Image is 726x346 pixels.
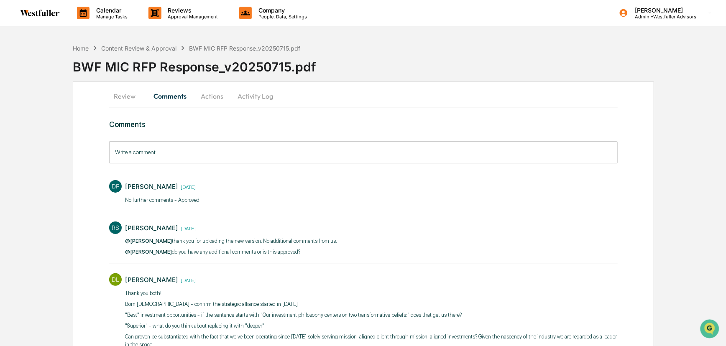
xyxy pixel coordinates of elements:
[8,106,22,119] img: Rachel Stanley
[125,196,199,204] p: No further comments - Approved​
[628,7,696,14] p: [PERSON_NAME]
[178,183,196,190] time: Thursday, July 17, 2025 at 11:22:58 AM EDT
[74,114,91,120] span: [DATE]
[8,172,15,178] div: 🖐️
[628,14,696,20] p: Admin • Westfuller Advisors
[125,183,178,191] div: [PERSON_NAME]
[5,183,56,198] a: 🔎Data Lookup
[125,289,617,298] p: Thank you both!
[178,224,196,232] time: Thursday, July 17, 2025 at 10:15:44 AM EDT
[69,171,104,179] span: Attestations
[125,248,337,256] p: do you have any additional comments or is this approved?
[69,114,72,120] span: •
[8,93,56,99] div: Past conversations
[73,53,726,74] div: BWF MIC RFP Response_v20250715.pdf
[252,14,311,20] p: People, Data, Settings
[125,224,178,232] div: [PERSON_NAME]
[109,120,617,129] h3: Comments
[231,86,280,106] button: Activity Log
[109,273,122,286] div: DL
[125,238,172,244] span: @[PERSON_NAME]
[83,207,101,214] span: Pylon
[38,72,115,79] div: We're available if you need us!
[59,207,101,214] a: Powered byPylon
[125,249,172,255] span: @[PERSON_NAME]
[89,14,132,20] p: Manage Tasks
[101,45,176,52] div: Content Review & Approval
[109,86,147,106] button: Review
[89,7,132,14] p: Calendar
[130,91,152,101] button: See all
[8,188,15,194] div: 🔎
[109,86,617,106] div: secondary tabs example
[178,276,196,283] time: Wednesday, July 16, 2025 at 4:32:37 PM EDT
[8,18,152,31] p: How can we help?
[147,86,193,106] button: Comments
[161,7,222,14] p: Reviews
[74,136,91,143] span: [DATE]
[109,180,122,193] div: DP
[17,171,54,179] span: Preclearance
[252,7,311,14] p: Company
[73,45,89,52] div: Home
[18,64,33,79] img: 8933085812038_c878075ebb4cc5468115_72.jpg
[57,168,107,183] a: 🗄️Attestations
[125,311,617,319] p: "Best" investment opportunities - if the sentence starts with "Our investment philosophy centers ...
[193,86,231,106] button: Actions
[20,10,60,16] img: logo
[26,136,68,143] span: [PERSON_NAME]
[26,114,68,120] span: [PERSON_NAME]
[125,300,617,308] p: Born [DEMOGRAPHIC_DATA] - confirm the strategic alliance started in [DATE]
[125,237,337,245] p: thank you for uploading the new version. No additional comments from us.
[125,322,617,330] p: "Superior" - what do you think about replacing it with "deeper"
[125,276,178,284] div: [PERSON_NAME]
[161,14,222,20] p: Approval Management
[699,318,722,341] iframe: Open customer support
[109,221,122,234] div: RS
[69,136,72,143] span: •
[61,172,67,178] div: 🗄️
[5,168,57,183] a: 🖐️Preclearance
[17,187,53,195] span: Data Lookup
[8,64,23,79] img: 1746055101610-c473b297-6a78-478c-a979-82029cc54cd1
[142,66,152,76] button: Start new chat
[38,64,137,72] div: Start new chat
[189,45,300,52] div: BWF MIC RFP Response_v20250715.pdf
[8,128,22,142] img: Rachel Stanley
